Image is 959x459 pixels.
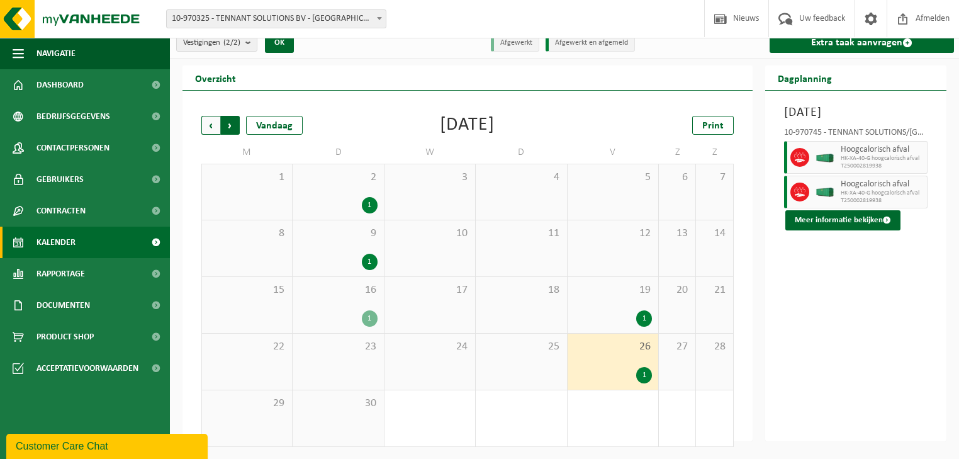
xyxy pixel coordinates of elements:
div: 1 [362,254,378,270]
span: Print [702,121,724,131]
span: T250002819938 [841,162,924,170]
div: 1 [362,197,378,213]
span: 10-970325 - TENNANT SOLUTIONS BV - MECHELEN [167,10,386,28]
span: 23 [299,340,377,354]
span: Navigatie [36,38,76,69]
span: 10 [391,227,469,241]
div: 1 [636,310,652,327]
span: Rapportage [36,258,85,290]
span: 2 [299,171,377,184]
span: Hoogcalorisch afval [841,145,924,155]
td: Z [659,141,696,164]
iframe: chat widget [6,431,210,459]
span: HK-XA-40-G hoogcalorisch afval [841,155,924,162]
span: Hoogcalorisch afval [841,179,924,190]
h3: [DATE] [784,103,928,122]
span: Kalender [36,227,76,258]
button: Meer informatie bekijken [785,210,900,230]
span: 24 [391,340,469,354]
span: 10-970325 - TENNANT SOLUTIONS BV - MECHELEN [166,9,386,28]
span: 19 [574,283,652,297]
span: Vorige [201,116,220,135]
img: HK-XA-30-GN-00 [816,153,834,162]
span: 28 [702,340,726,354]
span: 12 [574,227,652,241]
a: Print [692,116,734,135]
div: 1 [636,367,652,383]
button: Vestigingen(2/2) [176,33,257,52]
span: 18 [482,283,560,297]
span: Product Shop [36,321,94,353]
button: OK [265,33,294,53]
span: Dashboard [36,69,84,101]
span: 9 [299,227,377,241]
div: 10-970745 - TENNANT SOLUTIONS/[GEOGRAPHIC_DATA] - [GEOGRAPHIC_DATA] [784,128,928,141]
h2: Dagplanning [765,65,844,90]
span: 4 [482,171,560,184]
span: 3 [391,171,469,184]
div: [DATE] [440,116,495,135]
div: Vandaag [246,116,303,135]
img: HK-XA-40-GN-00 [816,188,834,197]
span: Volgende [221,116,240,135]
span: 7 [702,171,726,184]
count: (2/2) [223,38,240,47]
a: Extra taak aanvragen [770,33,955,53]
span: Contactpersonen [36,132,109,164]
h2: Overzicht [182,65,249,90]
span: 17 [391,283,469,297]
div: 1 [362,310,378,327]
span: 20 [665,283,689,297]
span: T250002819938 [841,197,924,205]
span: Gebruikers [36,164,84,195]
span: 27 [665,340,689,354]
td: V [568,141,659,164]
span: 30 [299,397,377,411]
span: 6 [665,171,689,184]
span: Documenten [36,290,90,321]
span: 26 [574,340,652,354]
span: 1 [208,171,286,184]
span: HK-XA-40-G hoogcalorisch afval [841,190,924,197]
span: 29 [208,397,286,411]
td: D [293,141,384,164]
span: 8 [208,227,286,241]
span: Bedrijfsgegevens [36,101,110,132]
span: 14 [702,227,726,241]
span: Contracten [36,195,86,227]
td: Z [696,141,733,164]
td: W [384,141,476,164]
span: 21 [702,283,726,297]
span: Vestigingen [183,33,240,52]
li: Afgewerkt [491,35,539,52]
span: 25 [482,340,560,354]
span: 5 [574,171,652,184]
span: 15 [208,283,286,297]
td: D [476,141,567,164]
span: 13 [665,227,689,241]
span: 22 [208,340,286,354]
li: Afgewerkt en afgemeld [546,35,635,52]
span: 11 [482,227,560,241]
span: Acceptatievoorwaarden [36,353,138,384]
span: 16 [299,283,377,297]
td: M [201,141,293,164]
